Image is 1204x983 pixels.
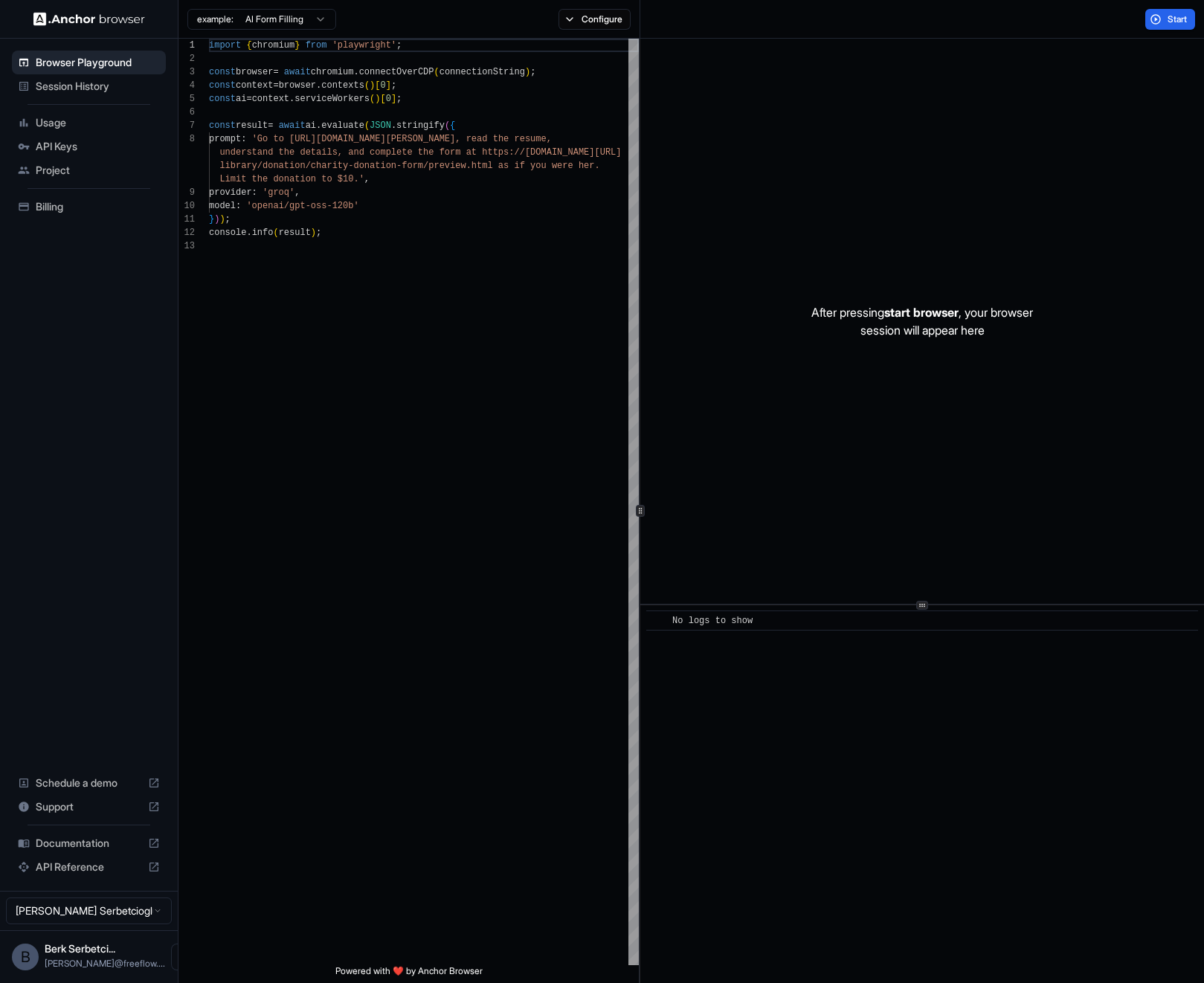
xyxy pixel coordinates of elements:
button: Open menu [171,944,198,970]
span: = [268,120,273,131]
span: ( [370,94,375,104]
span: = [246,94,251,104]
span: browser [236,67,273,77]
span: . [316,120,321,131]
span: Berk Serbetcioglu [45,942,115,955]
span: connectionString [440,67,525,77]
span: API Reference [36,860,142,874]
span: await [284,67,311,77]
button: Start [1145,9,1195,30]
span: ; [391,80,396,91]
div: 13 [178,239,195,253]
div: Documentation [12,831,166,855]
div: Session History [12,74,166,98]
span: JSON [370,120,391,131]
span: ) [375,94,380,104]
span: provider [209,187,252,198]
span: [ [375,80,380,91]
span: ( [445,120,450,131]
div: B [12,944,39,970]
span: ( [364,120,370,131]
span: 'groq' [263,187,294,198]
span: context [236,80,273,91]
span: Browser Playground [36,55,160,70]
span: , [364,174,370,184]
span: Session History [36,79,160,94]
span: : [236,201,241,211]
span: Start [1168,13,1188,25]
span: ; [530,67,535,77]
span: evaluate [321,120,364,131]
span: Documentation [36,836,142,851]
img: Anchor Logo [33,12,145,26]
div: Billing [12,195,166,219]
span: chromium [311,67,354,77]
div: 4 [178,79,195,92]
span: serviceWorkers [294,94,370,104]
span: [ [380,94,385,104]
span: . [289,94,294,104]
span: 0 [380,80,385,91]
span: info [252,228,274,238]
span: example: [197,13,234,25]
div: Project [12,158,166,182]
span: ; [316,228,321,238]
span: stringify [396,120,445,131]
span: const [209,67,236,77]
div: Browser Playground [12,51,166,74]
span: ( [434,67,440,77]
span: l as if you were her. [487,161,599,171]
span: ai [306,120,316,131]
span: ​ [654,613,661,628]
span: { [450,120,455,131]
span: . [246,228,251,238]
span: ) [219,214,225,225]
span: ) [525,67,530,77]
span: ] [386,80,391,91]
span: Support [36,799,142,814]
span: result [236,120,268,131]
span: browser [279,80,316,91]
span: chromium [252,40,295,51]
span: Billing [36,199,160,214]
div: 2 [178,52,195,65]
span: , [294,187,300,198]
span: . [353,67,358,77]
span: const [209,94,236,104]
div: Usage [12,111,166,135]
span: console [209,228,246,238]
span: result [279,228,311,238]
span: prompt [209,134,241,144]
span: = [273,67,278,77]
div: 9 [178,186,195,199]
span: from [306,40,327,51]
span: : [241,134,246,144]
button: Configure [558,9,631,30]
span: const [209,80,236,91]
span: context [252,94,289,104]
span: library/donation/charity-donation-form/preview.htm [219,161,487,171]
span: Project [36,163,160,178]
div: 5 [178,92,195,106]
span: 'playwright' [332,40,396,51]
div: Schedule a demo [12,771,166,795]
span: understand the details, and complete the form at h [219,147,487,158]
span: contexts [321,80,364,91]
span: ) [370,80,375,91]
div: 12 [178,226,195,239]
div: API Reference [12,855,166,879]
span: ( [273,228,278,238]
span: } [209,214,214,225]
span: connectOverCDP [359,67,434,77]
div: 6 [178,106,195,119]
p: After pressing , your browser session will appear here [811,303,1033,339]
div: API Keys [12,135,166,158]
div: 7 [178,119,195,132]
span: 'Go to [URL][DOMAIN_NAME][PERSON_NAME], re [252,134,477,144]
span: ad the resume, [477,134,552,144]
div: 8 [178,132,195,146]
div: 11 [178,213,195,226]
span: Usage [36,115,160,130]
span: ; [396,94,402,104]
span: No logs to show [672,616,753,626]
